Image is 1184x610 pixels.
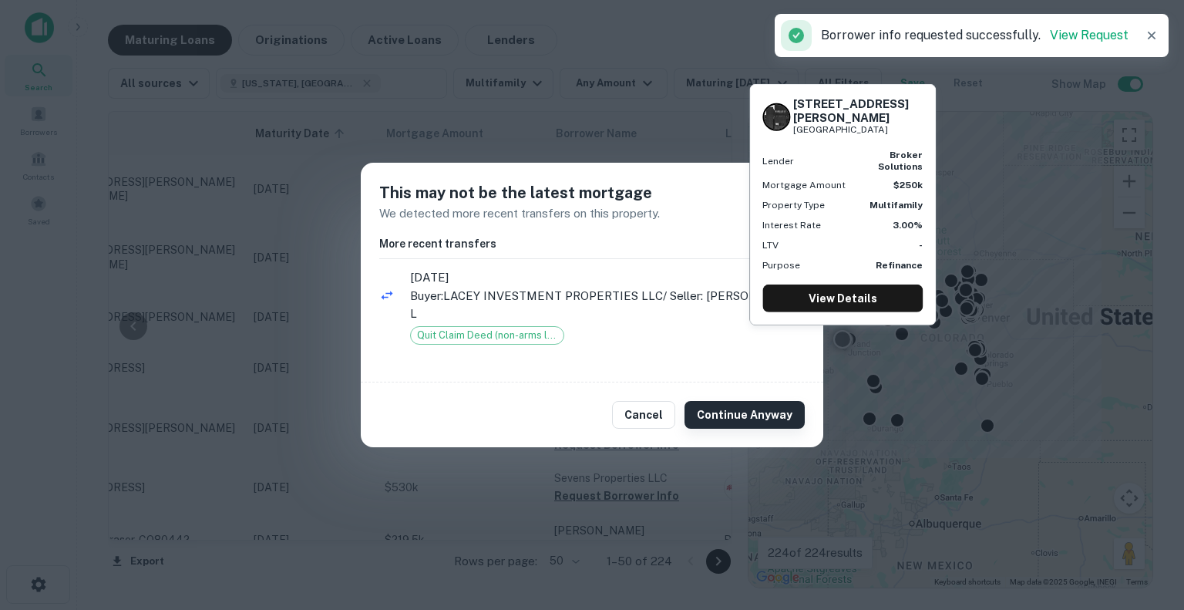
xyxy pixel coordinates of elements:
a: View Details [762,285,923,312]
button: Cancel [612,401,675,429]
p: Property Type [762,198,825,212]
strong: Refinance [876,260,923,271]
h6: [STREET_ADDRESS][PERSON_NAME] [793,97,923,125]
strong: Multifamily [869,200,923,211]
strong: $250k [893,180,923,190]
p: LTV [762,238,779,252]
a: View Request [1050,28,1128,42]
div: Quit Claim Deed (non-arms length) [410,326,564,345]
iframe: Chat Widget [1107,487,1184,561]
p: Lender [762,153,794,167]
h5: This may not be the latest mortgage [379,181,805,204]
p: Borrower info requested successfully. [821,26,1128,45]
strong: 3.00% [893,220,923,231]
span: Quit Claim Deed (non-arms length) [411,328,563,343]
p: Mortgage Amount [762,178,846,192]
h6: More recent transfers [379,235,805,252]
p: [GEOGRAPHIC_DATA] [793,123,923,137]
span: [DATE] [410,268,805,287]
strong: broker solutions [878,150,923,171]
p: Purpose [762,258,800,272]
p: We detected more recent transfers on this property. [379,204,805,223]
strong: - [919,240,923,251]
p: Buyer: LACEY INVESTMENT PROPERTIES LLC / Seller: [PERSON_NAME] L [410,287,805,323]
button: Continue Anyway [684,401,805,429]
p: Interest Rate [762,218,821,232]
